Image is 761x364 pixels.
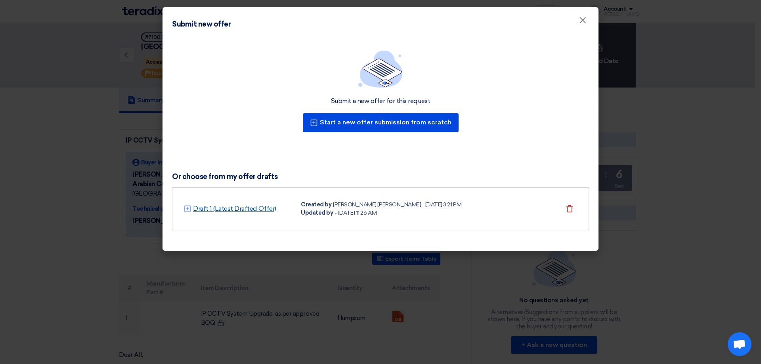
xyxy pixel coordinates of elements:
div: Submit new offer [172,19,231,30]
div: Updated by [301,209,333,217]
a: Draft 1 (Latest Drafted Offer) [193,204,276,213]
div: - [DATE] 11:26 AM [335,209,377,217]
button: Close [572,13,593,29]
a: Open chat [728,332,751,356]
img: empty_state_list.svg [358,50,403,88]
div: Submit a new offer for this request [331,97,430,105]
div: [PERSON_NAME] [PERSON_NAME] - [DATE] 3:21 PM [333,200,461,209]
span: × [579,14,587,30]
div: Created by [301,200,331,209]
button: Start a new offer submission from scratch [303,113,459,132]
h3: Or choose from my offer drafts [172,172,589,181]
